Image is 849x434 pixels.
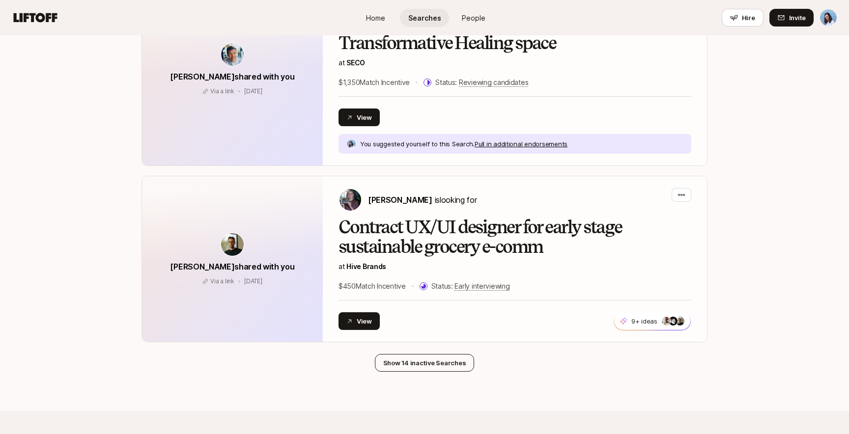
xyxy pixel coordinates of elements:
[459,78,528,87] span: Reviewing candidates
[210,277,234,286] p: Via a link
[339,280,406,292] p: $450 Match Incentive
[339,77,410,88] p: $1,350 Match Incentive
[339,217,691,257] h2: Contract UX/UI designer for early stage sustainable grocery e-comm
[400,9,449,27] a: Searches
[366,13,385,23] span: Home
[676,317,684,325] img: f0936900_d56c_467f_af31_1b3fd38f9a79.jpg
[375,354,475,372] button: Show 14 inactive Searches
[221,43,244,66] img: avatar-url
[431,280,510,292] p: Status:
[669,317,678,325] img: ACg8ocLP8Po28MHD36tn1uzk0VZfsiVvIdErVHJ9RMzhqCg_8OP9=s160-c
[351,9,400,27] a: Home
[742,13,755,23] span: Hire
[449,9,498,27] a: People
[435,77,528,88] p: Status:
[368,193,477,206] p: is looking for
[408,13,441,23] span: Searches
[631,316,657,326] p: 9+ ideas
[346,58,365,67] span: SECO
[820,9,837,27] button: Dan Tase
[210,87,234,96] p: Via a link
[339,261,691,272] p: at
[614,312,691,330] button: 9+ ideas
[346,262,386,271] span: Hive Brands
[475,139,567,149] p: Pull in additional endorsements
[368,195,432,205] span: [PERSON_NAME]
[170,72,294,81] span: [PERSON_NAME] shared with you
[339,312,380,330] button: View
[722,9,764,27] button: Hire
[244,277,262,285] span: March 5, 2024 1:56pm
[339,57,691,69] p: at
[360,139,475,149] p: You suggested yourself to this Search.
[221,233,244,256] img: avatar-url
[347,139,356,148] img: 3b21b1e9_db0a_4655_a67f_ab9b1489a185.jpg
[244,87,262,95] span: May 22, 2024 9:29am
[170,262,294,271] span: [PERSON_NAME] shared with you
[820,9,837,26] img: Dan Tase
[462,13,485,23] span: People
[339,108,380,126] button: View
[769,9,814,27] button: Invite
[789,13,806,23] span: Invite
[340,189,361,211] img: Katie Tyson
[662,317,671,325] img: ACg8ocLA9eoPaz3z5vLE0I7OC_v32zXj7mVDDAjqFnjo6YAUildr2WH_IQ=s160-c
[454,282,509,291] span: Early interviewing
